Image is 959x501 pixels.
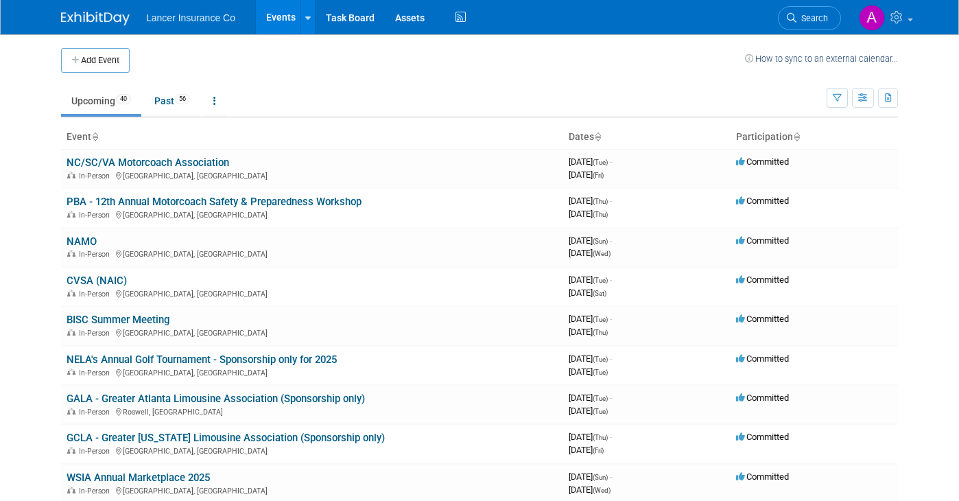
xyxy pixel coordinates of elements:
a: CVSA (NAIC) [67,275,127,287]
a: Upcoming40 [61,88,141,114]
span: (Thu) [593,329,608,336]
img: In-Person Event [67,447,75,454]
span: [DATE] [569,275,612,285]
span: [DATE] [569,485,611,495]
span: - [610,314,612,324]
div: [GEOGRAPHIC_DATA], [GEOGRAPHIC_DATA] [67,327,558,338]
span: In-Person [79,487,114,496]
span: (Wed) [593,250,611,257]
img: In-Person Event [67,487,75,493]
th: Event [61,126,563,149]
span: Committed [736,393,789,403]
a: NC/SC/VA Motorcoach Association [67,156,229,169]
span: 40 [116,94,131,104]
a: GCLA - Greater [US_STATE] Limousine Association (Sponsorship only) [67,432,385,444]
span: [DATE] [569,445,604,455]
div: [GEOGRAPHIC_DATA], [GEOGRAPHIC_DATA] [67,445,558,456]
span: In-Person [79,369,114,377]
a: WSIA Annual Marketplace 2025 [67,471,210,484]
span: (Tue) [593,369,608,376]
span: Lancer Insurance Co [146,12,235,23]
img: In-Person Event [67,250,75,257]
span: [DATE] [569,353,612,364]
div: [GEOGRAPHIC_DATA], [GEOGRAPHIC_DATA] [67,288,558,299]
span: Committed [736,156,789,167]
span: (Fri) [593,172,604,179]
img: In-Person Event [67,408,75,415]
span: (Thu) [593,198,608,205]
span: [DATE] [569,327,608,337]
a: How to sync to an external calendar... [745,54,898,64]
span: In-Person [79,172,114,180]
span: In-Person [79,447,114,456]
div: [GEOGRAPHIC_DATA], [GEOGRAPHIC_DATA] [67,485,558,496]
a: PBA - 12th Annual Motorcoach Safety & Preparedness Workshop [67,196,362,208]
span: Committed [736,314,789,324]
span: - [610,471,612,482]
a: NELA's Annual Golf Tournament - Sponsorship only for 2025 [67,353,337,366]
span: Committed [736,196,789,206]
span: - [610,235,612,246]
span: [DATE] [569,393,612,403]
a: BISC Summer Meeting [67,314,169,326]
span: Search [796,13,828,23]
img: In-Person Event [67,290,75,296]
a: NAMO [67,235,97,248]
div: [GEOGRAPHIC_DATA], [GEOGRAPHIC_DATA] [67,209,558,220]
span: [DATE] [569,196,612,206]
a: Sort by Start Date [594,131,601,142]
span: In-Person [79,250,114,259]
span: - [610,156,612,167]
img: ExhibitDay [61,12,130,25]
img: In-Person Event [67,211,75,218]
span: In-Person [79,211,114,220]
span: In-Person [79,290,114,299]
span: [DATE] [569,248,611,258]
a: Sort by Event Name [91,131,98,142]
span: [DATE] [569,156,612,167]
span: - [610,432,612,442]
span: [DATE] [569,432,612,442]
div: [GEOGRAPHIC_DATA], [GEOGRAPHIC_DATA] [67,366,558,377]
span: - [610,275,612,285]
span: (Sun) [593,237,608,245]
span: (Tue) [593,159,608,166]
span: (Tue) [593,356,608,363]
span: [DATE] [569,366,608,377]
img: In-Person Event [67,329,75,336]
span: [DATE] [569,406,608,416]
span: - [610,196,612,206]
a: Past56 [144,88,200,114]
th: Participation [731,126,898,149]
span: (Tue) [593,395,608,402]
span: [DATE] [569,314,612,324]
span: In-Person [79,408,114,417]
span: [DATE] [569,209,608,219]
a: GALA - Greater Atlanta Limousine Association (Sponsorship only) [67,393,365,405]
div: [GEOGRAPHIC_DATA], [GEOGRAPHIC_DATA] [67,170,558,180]
img: Ann Barron [859,5,885,31]
span: (Fri) [593,447,604,454]
th: Dates [563,126,731,149]
a: Search [778,6,841,30]
span: - [610,353,612,364]
span: [DATE] [569,288,606,298]
span: (Wed) [593,487,611,494]
span: Committed [736,235,789,246]
span: [DATE] [569,170,604,180]
span: In-Person [79,329,114,338]
span: 56 [175,94,190,104]
span: [DATE] [569,471,612,482]
a: Sort by Participation Type [793,131,800,142]
img: In-Person Event [67,369,75,375]
span: (Thu) [593,434,608,441]
div: [GEOGRAPHIC_DATA], [GEOGRAPHIC_DATA] [67,248,558,259]
span: (Sun) [593,474,608,481]
span: Committed [736,432,789,442]
span: Committed [736,275,789,285]
span: (Tue) [593,277,608,284]
span: Committed [736,471,789,482]
span: (Tue) [593,408,608,415]
span: - [610,393,612,403]
div: Roswell, [GEOGRAPHIC_DATA] [67,406,558,417]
